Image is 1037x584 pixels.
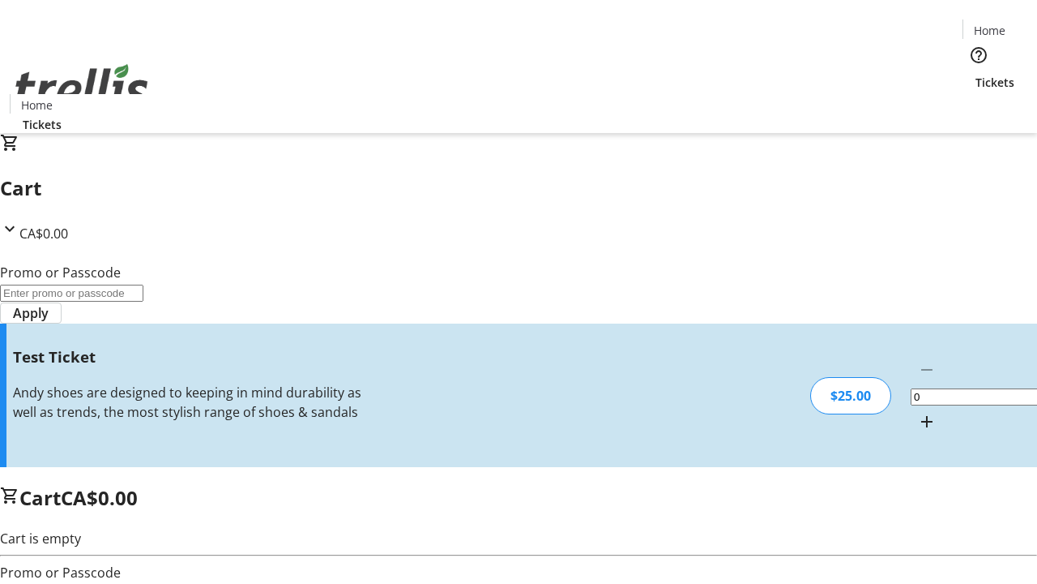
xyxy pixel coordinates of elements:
span: Home [21,97,53,114]
img: Orient E2E Organization TZ0e4Lxq4E's Logo [10,46,154,127]
div: Andy shoes are designed to keeping in mind durability as well as trends, the most stylish range o... [13,383,367,422]
span: Apply [13,303,49,323]
button: Increment by one [911,406,943,438]
h3: Test Ticket [13,346,367,368]
button: Cart [962,91,995,123]
span: Tickets [975,74,1014,91]
a: Tickets [10,116,75,133]
a: Home [11,97,62,114]
span: CA$0.00 [61,484,138,511]
a: Tickets [962,74,1027,91]
div: $25.00 [810,377,891,414]
a: Home [963,22,1015,39]
span: CA$0.00 [19,225,68,243]
span: Home [974,22,1005,39]
span: Tickets [23,116,62,133]
button: Help [962,39,995,71]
